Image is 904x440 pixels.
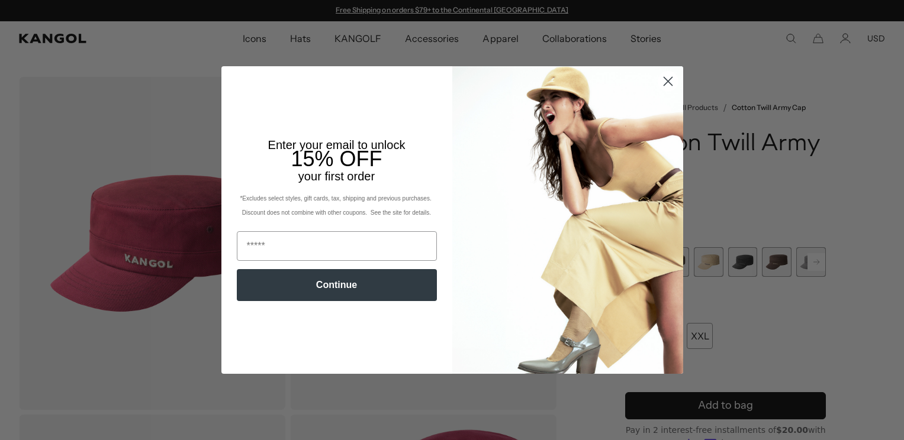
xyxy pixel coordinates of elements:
[268,138,406,151] span: Enter your email to unlock
[658,71,678,92] button: Close dialog
[237,231,437,261] input: Email
[291,147,382,171] span: 15% OFF
[240,195,433,216] span: *Excludes select styles, gift cards, tax, shipping and previous purchases. Discount does not comb...
[452,66,683,374] img: 93be19ad-e773-4382-80b9-c9d740c9197f.jpeg
[298,170,375,183] span: your first order
[237,269,437,301] button: Continue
